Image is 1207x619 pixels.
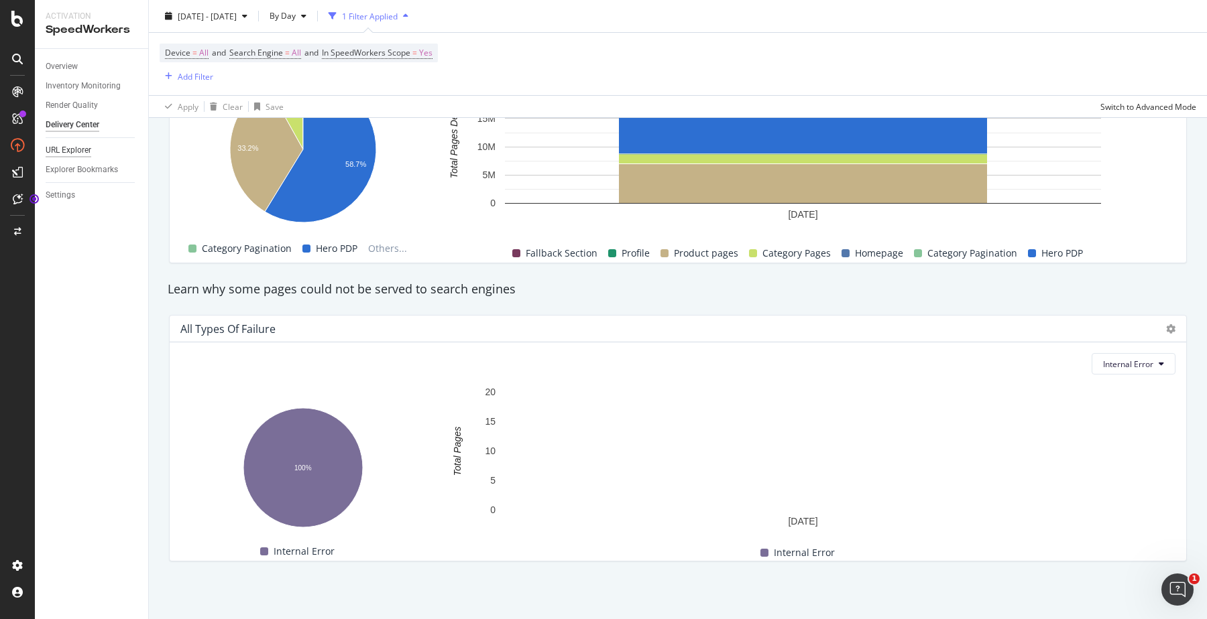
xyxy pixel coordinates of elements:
text: 10 [485,446,496,457]
span: Internal Error [274,543,335,559]
div: Render Quality [46,98,98,113]
text: 0 [490,505,496,516]
text: [DATE] [788,516,817,527]
div: Overview [46,60,78,74]
div: Apply [178,100,198,112]
span: By Day [264,10,296,21]
span: Hero PDP [1041,245,1083,261]
svg: A chart. [430,385,1175,533]
span: Others... [363,240,412,257]
text: Total Pages Delivered [449,86,459,178]
span: Category Pagination [927,245,1017,261]
div: Activation [46,11,137,22]
text: [DATE] [788,209,817,220]
span: = [285,47,290,58]
div: SpeedWorkers [46,22,137,38]
span: Search Engine [229,47,283,58]
a: Settings [46,188,139,202]
span: and [304,47,319,58]
text: 15M [477,113,496,123]
div: Delivery Center [46,118,99,132]
svg: A chart. [180,70,425,232]
text: 33.2% [237,144,258,152]
div: Learn why some pages could not be served to search engines [161,281,1195,298]
span: Profile [622,245,650,261]
iframe: Intercom live chat [1161,573,1194,606]
a: Render Quality [46,98,139,113]
a: Inventory Monitoring [46,79,139,93]
text: 5M [483,169,496,180]
span: Device [165,47,190,58]
div: Explorer Bookmarks [46,163,118,177]
span: [DATE] - [DATE] [178,10,237,21]
button: By Day [264,5,312,27]
text: 15 [485,417,496,427]
span: In SpeedWorkers Scope [322,47,410,58]
div: Settings [46,188,75,202]
text: 0 [490,198,496,208]
span: Hero PDP [316,240,357,257]
div: Inventory Monitoring [46,79,121,93]
a: Explorer Bookmarks [46,163,139,177]
button: [DATE] - [DATE] [160,5,253,27]
div: Tooltip anchor [28,193,40,205]
a: Delivery Center [46,118,139,132]
text: Total Pages [452,427,463,476]
div: URL Explorer [46,143,91,157]
span: = [192,47,197,58]
button: Apply [160,96,198,117]
span: Homepage [855,245,903,261]
span: Internal Error [1103,358,1153,370]
text: 58.7% [345,160,366,168]
button: Add Filter [160,68,213,84]
span: Category Pagination [202,240,292,257]
a: Overview [46,60,139,74]
text: 20 [485,387,496,398]
button: Switch to Advanced Mode [1095,96,1196,117]
span: Product pages [674,245,738,261]
a: URL Explorer [46,143,139,157]
span: All [199,44,209,62]
button: Clear [205,96,243,117]
svg: A chart. [180,401,425,534]
text: 100% [294,464,312,471]
text: 10M [477,141,496,152]
div: Clear [223,100,243,112]
div: Save [266,100,284,112]
span: 1 [1189,573,1200,584]
span: and [212,47,226,58]
text: 5 [490,476,496,486]
span: Fallback Section [526,245,597,261]
button: Save [249,96,284,117]
span: All [292,44,301,62]
div: 1 Filter Applied [342,10,398,21]
div: All Types of Failure [180,322,276,336]
span: Internal Error [774,545,835,561]
span: = [412,47,417,58]
span: Yes [419,44,433,62]
svg: A chart. [430,55,1175,232]
span: Category Pages [762,245,831,261]
button: 1 Filter Applied [323,5,414,27]
button: Internal Error [1092,353,1175,374]
div: Switch to Advanced Mode [1100,100,1196,112]
div: Add Filter [178,70,213,82]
